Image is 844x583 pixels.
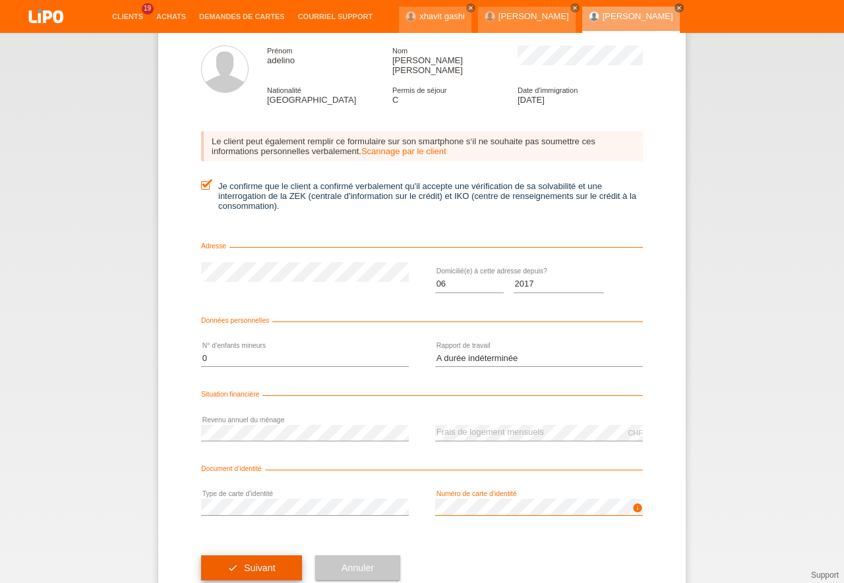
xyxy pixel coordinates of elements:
a: info [632,507,643,514]
div: CHF [628,429,643,437]
span: Permis de séjour [392,86,447,94]
a: close [466,3,475,13]
span: Suivant [244,563,276,573]
i: info [632,503,643,513]
div: [PERSON_NAME] [PERSON_NAME] [392,45,518,75]
a: [PERSON_NAME] [603,11,673,21]
i: close [467,5,474,11]
i: close [676,5,682,11]
a: Scannage par le client [361,146,446,156]
div: adelino [267,45,392,65]
a: Achats [150,13,193,20]
a: close [570,3,580,13]
div: Le client peut également remplir ce formulaire sur son smartphone s‘il ne souhaite pas soumettre ... [201,131,643,161]
i: check [227,563,238,573]
span: Document d’identité [201,465,265,472]
button: Annuler [315,555,400,580]
span: Nom [392,47,407,55]
a: LIPO pay [13,27,79,37]
label: Je confirme que le client a confirmé verbalement qu'il accepte une vérification de sa solvabilité... [201,181,643,211]
span: Prénom [267,47,293,55]
span: Date d'immigration [518,86,578,94]
div: [DATE] [518,85,643,105]
span: Situation financière [201,391,262,398]
button: check Suivant [201,555,302,580]
a: Support [811,570,839,580]
div: [GEOGRAPHIC_DATA] [267,85,392,105]
span: 19 [142,3,154,14]
span: Adresse [201,242,229,250]
span: Données personnelles [201,317,272,324]
a: close [675,3,684,13]
a: xhavit gashi [419,11,465,21]
span: Nationalité [267,86,301,94]
a: Courriel Support [291,13,379,20]
a: Demandes de cartes [193,13,291,20]
span: Annuler [342,563,374,573]
div: C [392,85,518,105]
i: close [572,5,578,11]
a: [PERSON_NAME] [498,11,569,21]
a: Clients [105,13,150,20]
